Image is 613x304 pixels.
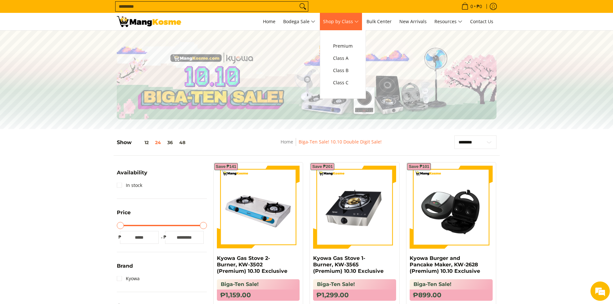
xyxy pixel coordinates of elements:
[313,255,384,274] a: Kyowa Gas Stove 1-Burner, KW-3565 (Premium) 10.10 Exclusive
[333,54,353,62] span: Class A
[320,13,362,30] a: Shop by Class
[283,18,315,26] span: Bodega Sale
[117,210,131,215] span: Price
[280,13,319,30] a: Bodega Sale
[460,3,484,10] span: •
[298,2,308,11] button: Search
[330,64,356,77] a: Class B
[117,139,189,146] h5: Show
[117,16,181,27] img: Biga-Ten Sale! 10.10 Double Digit Sale with Kyowa l Mang Kosme
[117,263,133,273] summary: Open
[217,290,300,301] h6: ₱1,159.00
[409,165,429,169] span: Save ₱101
[313,290,396,301] h6: ₱1,299.00
[217,255,287,274] a: Kyowa Gas Stove 2-Burner, KW-3502 (Premium) 10.10 Exclusive
[164,140,176,145] button: 36
[313,166,396,249] img: kyowa-tempered-glass-single-gas-burner-full-view-mang-kosme
[363,13,395,30] a: Bulk Center
[410,166,493,249] img: kyowa-burger-and-pancake-maker-premium-full-view-mang-kosme
[333,67,353,75] span: Class B
[434,18,462,26] span: Resources
[333,79,353,87] span: Class C
[410,290,493,301] h6: ₱899.00
[117,210,131,220] summary: Open
[117,170,147,175] span: Availability
[117,273,140,284] a: Kyowa
[260,13,279,30] a: Home
[263,18,275,24] span: Home
[476,4,483,9] span: ₱0
[162,234,168,240] span: ₱
[396,13,430,30] a: New Arrivals
[117,234,123,240] span: ₱
[330,52,356,64] a: Class A
[217,166,300,249] img: kyowa-2-burner-gas-stove-stainless-steel-premium-full-view-mang-kosme
[330,40,356,52] a: Premium
[470,18,493,24] span: Contact Us
[236,138,426,152] nav: Breadcrumbs
[117,180,142,190] a: In stock
[188,13,497,30] nav: Main Menu
[216,165,237,169] span: Save ₱141
[323,18,359,26] span: Shop by Class
[431,13,466,30] a: Resources
[117,263,133,269] span: Brand
[399,18,427,24] span: New Arrivals
[367,18,392,24] span: Bulk Center
[469,4,474,9] span: 0
[176,140,189,145] button: 48
[299,139,382,145] a: Biga-Ten Sale! 10.10 Double Digit Sale!
[152,140,164,145] button: 24
[330,77,356,89] a: Class C
[132,140,152,145] button: 12
[117,170,147,180] summary: Open
[312,165,333,169] span: Save ₱201
[410,255,480,274] a: Kyowa Burger and Pancake Maker, KW-2628 (Premium) 10.10 Exclusive
[333,42,353,50] span: Premium
[467,13,497,30] a: Contact Us
[281,139,293,145] a: Home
